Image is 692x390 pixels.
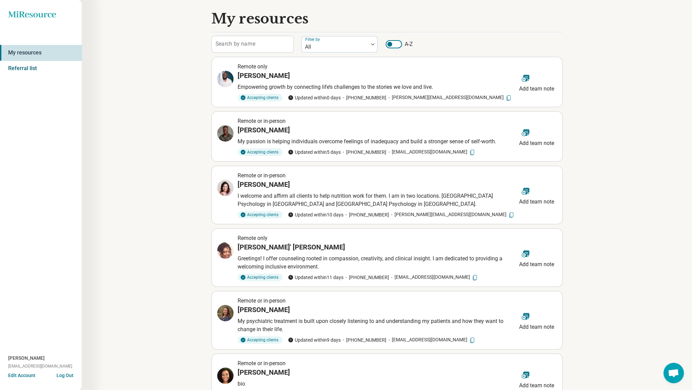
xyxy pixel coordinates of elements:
span: Updated within 11 days [288,274,343,281]
div: Accepting clients [238,274,283,281]
span: [EMAIL_ADDRESS][DOMAIN_NAME] [386,336,476,343]
span: [PERSON_NAME] [8,355,45,362]
span: Remote or in-person [238,297,286,304]
span: [PHONE_NUMBER] [343,211,389,218]
p: My passion is helping individuals overcome feelings of inadequacy and build a stronger sense of s... [238,137,516,146]
p: bio [238,380,516,388]
span: [PHONE_NUMBER] [343,274,389,281]
button: Add team note [516,70,557,94]
span: Updated within 10 days [288,211,343,218]
span: [PHONE_NUMBER] [341,94,386,101]
span: [PERSON_NAME][EMAIL_ADDRESS][DOMAIN_NAME] [389,211,515,218]
h3: [PERSON_NAME]' [PERSON_NAME] [238,242,345,252]
button: Add team note [516,183,557,207]
div: Accepting clients [238,148,283,156]
h3: [PERSON_NAME] [238,180,290,189]
button: Edit Account [8,372,35,379]
span: Remote or in-person [238,172,286,179]
div: Open chat [663,363,684,383]
span: [EMAIL_ADDRESS][DOMAIN_NAME] [8,363,72,369]
div: Accepting clients [238,211,283,218]
div: Accepting clients [238,94,283,101]
span: Remote or in-person [238,360,286,367]
button: Add team note [516,124,557,149]
span: [PHONE_NUMBER] [341,337,386,344]
button: Add team note [516,245,557,270]
h3: [PERSON_NAME] [238,71,290,80]
span: [EMAIL_ADDRESS][DOMAIN_NAME] [386,148,476,156]
label: A-Z [386,40,413,48]
span: Remote only [238,235,268,241]
label: Filter by [305,37,321,42]
span: Remote only [238,63,268,70]
h3: [PERSON_NAME] [238,368,290,377]
h1: My resources [211,11,308,27]
h3: [PERSON_NAME] [238,305,290,314]
button: Add team note [516,308,557,332]
span: [EMAIL_ADDRESS][DOMAIN_NAME] [389,274,478,281]
h3: [PERSON_NAME] [238,125,290,135]
span: Updated within 9 days [288,337,341,344]
span: Updated within 5 days [288,149,341,156]
span: Remote or in-person [238,118,286,124]
button: Log Out [57,372,74,377]
p: Empowering growth by connecting life’s challenges to the stories we love and live. [238,83,516,91]
p: I welcome and affirm all clients to help nutrition work for them. I am in two locations. [GEOGRAP... [238,192,516,208]
span: [PERSON_NAME][EMAIL_ADDRESS][DOMAIN_NAME] [386,94,512,101]
label: Search by name [215,41,255,47]
div: Accepting clients [238,336,283,344]
span: [PHONE_NUMBER] [341,149,386,156]
span: Updated within 0 days [288,94,341,101]
p: My psychiatric treatment is built upon closely listening to and understanding my patients and how... [238,317,516,334]
p: Greetings! I offer counseling rooted in compassion, creativity, and clinical insight. I am dedica... [238,255,516,271]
